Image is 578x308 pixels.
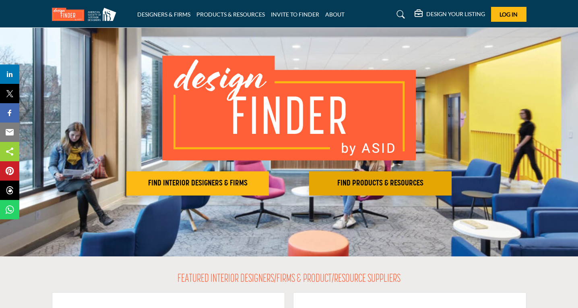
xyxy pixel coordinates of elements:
h2: FIND PRODUCTS & RESOURCES [312,179,449,188]
button: FIND INTERIOR DESIGNERS & FIRMS [126,171,269,196]
img: image [162,56,416,160]
h5: DESIGN YOUR LISTING [426,10,485,18]
a: ABOUT [325,11,345,18]
a: DESIGNERS & FIRMS [137,11,190,18]
span: Log In [500,11,518,18]
a: INVITE TO FINDER [271,11,319,18]
img: Site Logo [52,8,120,21]
h2: FEATURED INTERIOR DESIGNERS/FIRMS & PRODUCT/RESOURCE SUPPLIERS [178,273,400,286]
button: Log In [491,7,526,22]
a: Search [389,8,410,21]
button: FIND PRODUCTS & RESOURCES [309,171,452,196]
a: PRODUCTS & RESOURCES [196,11,265,18]
h2: FIND INTERIOR DESIGNERS & FIRMS [129,179,266,188]
div: DESIGN YOUR LISTING [415,10,485,19]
